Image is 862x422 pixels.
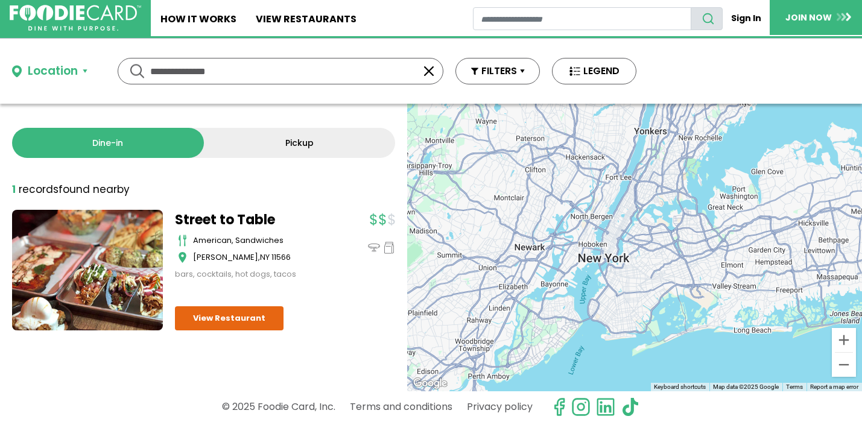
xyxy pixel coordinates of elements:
a: Privacy policy [467,396,533,417]
button: Zoom out [832,353,856,377]
span: NY [260,251,270,263]
div: found nearby [12,182,130,198]
p: © 2025 Foodie Card, Inc. [222,396,335,417]
strong: 1 [12,182,16,197]
img: map_icon.svg [178,251,187,263]
button: search [691,7,723,30]
button: Location [12,63,87,80]
img: FoodieCard; Eat, Drink, Save, Donate [10,5,141,31]
img: Google [410,376,450,391]
img: dinein_icon.svg [368,242,380,254]
span: 11566 [271,251,291,263]
a: Street to Table [175,210,326,230]
img: tiktok.svg [621,397,640,417]
img: pickup_icon.svg [383,242,395,254]
div: american, sandwiches [193,235,326,247]
a: Terms and conditions [350,396,452,417]
button: FILTERS [455,58,540,84]
button: Keyboard shortcuts [654,383,706,391]
button: Zoom in [832,328,856,352]
span: Map data ©2025 Google [713,383,779,390]
svg: check us out on facebook [550,397,569,417]
div: , [193,251,326,263]
a: Report a map error [810,383,858,390]
a: Open this area in Google Maps (opens a new window) [410,376,450,391]
span: records [19,182,59,197]
a: Dine-in [12,128,204,158]
a: Terms [786,383,803,390]
span: [PERSON_NAME] [193,251,258,263]
a: Sign In [723,7,770,30]
img: linkedin.svg [596,397,615,417]
a: Pickup [204,128,396,158]
a: View Restaurant [175,306,284,330]
input: restaurant search [473,7,691,30]
img: cutlery_icon.svg [178,235,187,247]
button: LEGEND [552,58,636,84]
div: Location [28,63,78,80]
div: bars, cocktails, hot dogs, tacos [175,268,326,280]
